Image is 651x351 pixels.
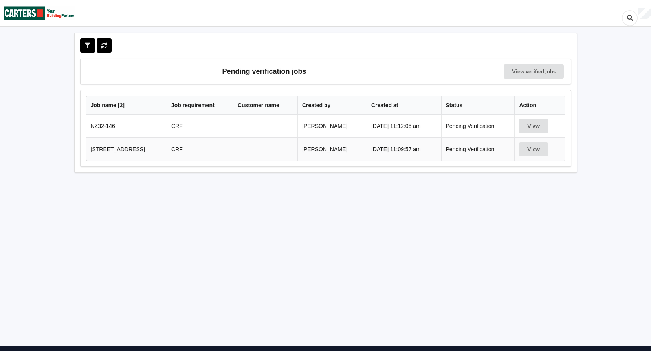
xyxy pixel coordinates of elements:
[441,96,515,115] th: Status
[167,96,233,115] th: Job requirement
[519,119,548,133] button: View
[519,142,548,156] button: View
[638,8,651,19] div: User Profile
[167,137,233,161] td: CRF
[86,64,443,79] h3: Pending verification jobs
[86,115,167,137] td: NZ32-146
[233,96,297,115] th: Customer name
[514,96,565,115] th: Action
[297,96,367,115] th: Created by
[4,0,75,26] img: Carters
[297,137,367,161] td: [PERSON_NAME]
[86,137,167,161] td: [STREET_ADDRESS]
[504,64,564,79] a: View verified jobs
[441,115,515,137] td: Pending Verification
[367,137,441,161] td: [DATE] 11:09:57 am
[367,96,441,115] th: Created at
[367,115,441,137] td: [DATE] 11:12:05 am
[86,96,167,115] th: Job name [ 2 ]
[167,115,233,137] td: CRF
[297,115,367,137] td: [PERSON_NAME]
[519,123,550,129] a: View
[519,146,550,152] a: View
[441,137,515,161] td: Pending Verification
